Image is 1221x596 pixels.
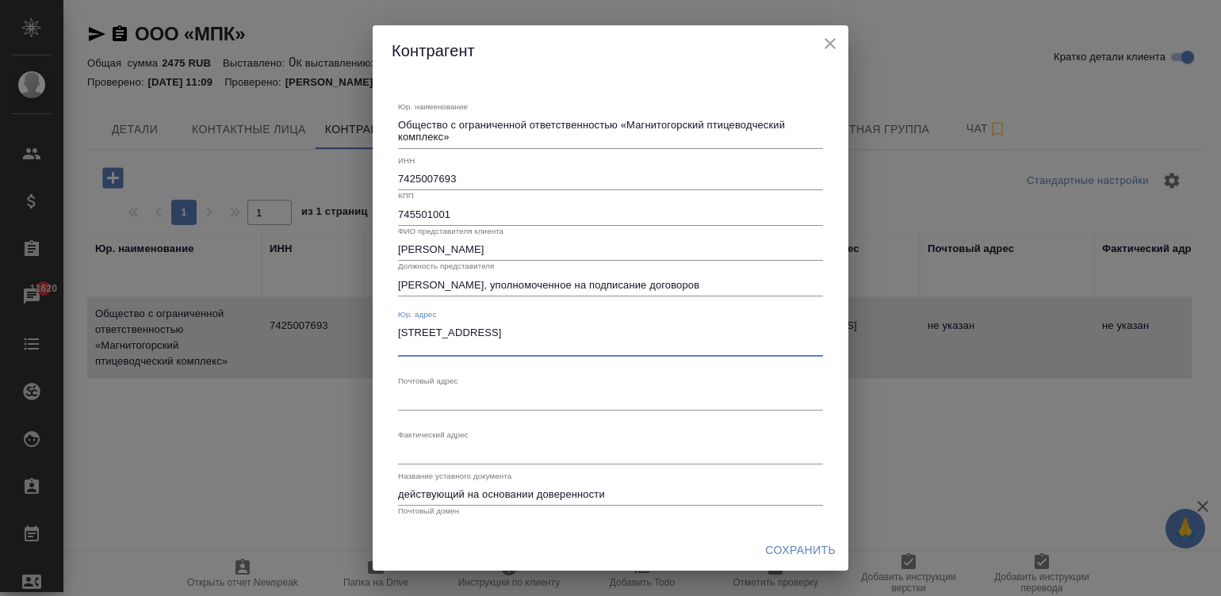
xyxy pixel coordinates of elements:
label: Почтовый адрес [398,376,458,384]
span: Контрагент [392,42,475,59]
textarea: [STREET_ADDRESS] [398,327,823,351]
label: Фактический адрес [398,430,469,438]
label: Название уставного документа [398,472,511,479]
button: close [818,32,842,55]
label: ИНН [398,157,415,165]
label: Юр. адрес [398,310,436,318]
label: ФИО представителя клиента [398,227,503,235]
span: Сохранить [765,541,836,560]
textarea: Общество с ограниченной ответственностью «Магнитогорский птицеводческий комплекс» [398,119,823,143]
label: КПП [398,192,414,200]
label: Должность представителя [398,262,494,270]
label: Юр. наименование [398,103,468,111]
button: Сохранить [759,536,842,565]
label: Почтовый домен [398,507,459,515]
